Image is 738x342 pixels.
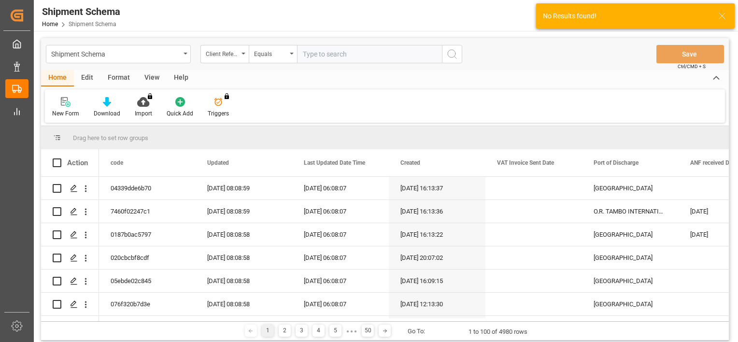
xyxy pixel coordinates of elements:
[292,223,389,246] div: [DATE] 06:08:07
[408,327,425,336] div: Go To:
[389,293,485,315] div: [DATE] 12:13:30
[389,223,485,246] div: [DATE] 16:13:22
[582,270,679,292] div: [GEOGRAPHIC_DATA]
[400,159,420,166] span: Created
[292,200,389,223] div: [DATE] 06:08:07
[41,177,99,200] div: Press SPACE to select this row.
[292,246,389,269] div: [DATE] 06:08:07
[254,47,287,58] div: Equals
[167,109,193,118] div: Quick Add
[292,270,389,292] div: [DATE] 06:08:07
[296,325,308,337] div: 3
[206,47,239,58] div: Client Reference
[41,316,99,339] div: Press SPACE to select this row.
[42,4,120,19] div: Shipment Schema
[196,246,292,269] div: [DATE] 08:08:58
[389,316,485,339] div: [DATE] 16:09:15
[312,325,325,337] div: 4
[389,246,485,269] div: [DATE] 20:07:02
[329,325,341,337] div: 5
[389,200,485,223] div: [DATE] 16:13:36
[67,158,88,167] div: Action
[304,159,365,166] span: Last Updated Date Time
[167,70,196,86] div: Help
[99,270,196,292] div: 05ebde02c845
[582,177,679,199] div: [GEOGRAPHIC_DATA]
[196,177,292,199] div: [DATE] 08:08:59
[51,47,180,59] div: Shipment Schema
[292,316,389,339] div: [DATE] 06:08:07
[41,70,74,86] div: Home
[99,246,196,269] div: 020cbcbf8cdf
[41,223,99,246] div: Press SPACE to select this row.
[46,45,191,63] button: open menu
[207,159,229,166] span: Updated
[389,177,485,199] div: [DATE] 16:13:37
[99,200,196,223] div: 7460f02247c1
[196,223,292,246] div: [DATE] 08:08:58
[442,45,462,63] button: search button
[41,246,99,270] div: Press SPACE to select this row.
[582,316,679,339] div: [GEOGRAPHIC_DATA]
[99,316,196,339] div: 0799fdd709d8
[690,159,737,166] span: ANF received Date
[582,293,679,315] div: [GEOGRAPHIC_DATA]
[41,270,99,293] div: Press SPACE to select this row.
[94,109,120,118] div: Download
[346,328,357,335] div: ● ● ●
[74,70,100,86] div: Edit
[262,325,274,337] div: 1
[41,200,99,223] div: Press SPACE to select this row.
[292,293,389,315] div: [DATE] 06:08:07
[100,70,137,86] div: Format
[73,134,148,142] span: Drag here to set row groups
[200,45,249,63] button: open menu
[196,200,292,223] div: [DATE] 08:08:59
[41,293,99,316] div: Press SPACE to select this row.
[582,246,679,269] div: [GEOGRAPHIC_DATA]
[582,223,679,246] div: [GEOGRAPHIC_DATA]
[52,109,79,118] div: New Form
[468,327,527,337] div: 1 to 100 of 4980 rows
[137,70,167,86] div: View
[297,45,442,63] input: Type to search
[99,177,196,199] div: 04339dde6b70
[678,63,706,70] span: Ctrl/CMD + S
[99,223,196,246] div: 0187b0ac5797
[249,45,297,63] button: open menu
[196,270,292,292] div: [DATE] 08:08:58
[582,200,679,223] div: O.R. TAMBO INTERNATIONAL
[196,293,292,315] div: [DATE] 08:08:58
[594,159,639,166] span: Port of Discharge
[362,325,374,337] div: 50
[111,159,123,166] span: code
[42,21,58,28] a: Home
[389,270,485,292] div: [DATE] 16:09:15
[497,159,554,166] span: VAT Invoice Sent Date
[543,11,709,21] div: No Results found!
[99,293,196,315] div: 076f320b7d3e
[196,316,292,339] div: [DATE] 08:08:58
[279,325,291,337] div: 2
[292,177,389,199] div: [DATE] 06:08:07
[656,45,724,63] button: Save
